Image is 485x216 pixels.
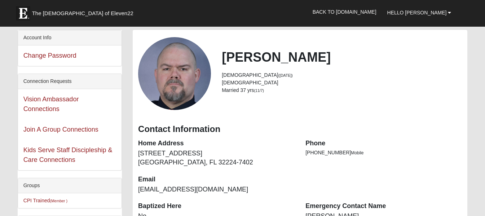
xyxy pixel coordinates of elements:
small: ([DATE]) [278,73,293,78]
small: (11/7) [254,88,264,93]
a: CPI Trained(Member ) [23,198,67,203]
li: [PHONE_NUMBER] [305,149,462,157]
a: View Fullsize Photo [138,37,211,110]
h3: Contact Information [138,124,462,135]
dt: Phone [305,139,462,148]
dd: [EMAIL_ADDRESS][DOMAIN_NAME] [138,185,295,194]
div: Account Info [18,30,122,45]
a: Hello [PERSON_NAME] [382,4,457,22]
a: The [DEMOGRAPHIC_DATA] of Eleven22 [12,3,156,21]
div: Connection Requests [18,74,122,89]
span: The [DEMOGRAPHIC_DATA] of Eleven22 [32,10,133,17]
li: [DEMOGRAPHIC_DATA] [222,79,462,87]
a: Join A Group Connections [23,126,98,133]
img: Eleven22 logo [16,6,30,21]
a: Back to [DOMAIN_NAME] [307,3,382,21]
dt: Home Address [138,139,295,148]
dt: Emergency Contact Name [305,202,462,211]
span: Mobile [351,150,363,155]
small: (Member ) [50,199,67,203]
dd: [STREET_ADDRESS] [GEOGRAPHIC_DATA], FL 32224-7402 [138,149,295,167]
a: Kids Serve Staff Discipleship & Care Connections [23,146,113,163]
h2: [PERSON_NAME] [222,49,462,65]
li: Married 37 yrs [222,87,462,94]
dt: Baptized Here [138,202,295,211]
li: [DEMOGRAPHIC_DATA] [222,71,462,79]
dt: Email [138,175,295,184]
div: Groups [18,178,122,193]
a: Change Password [23,52,76,59]
a: Vision Ambassador Connections [23,96,79,113]
span: Hello [PERSON_NAME] [387,10,447,16]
